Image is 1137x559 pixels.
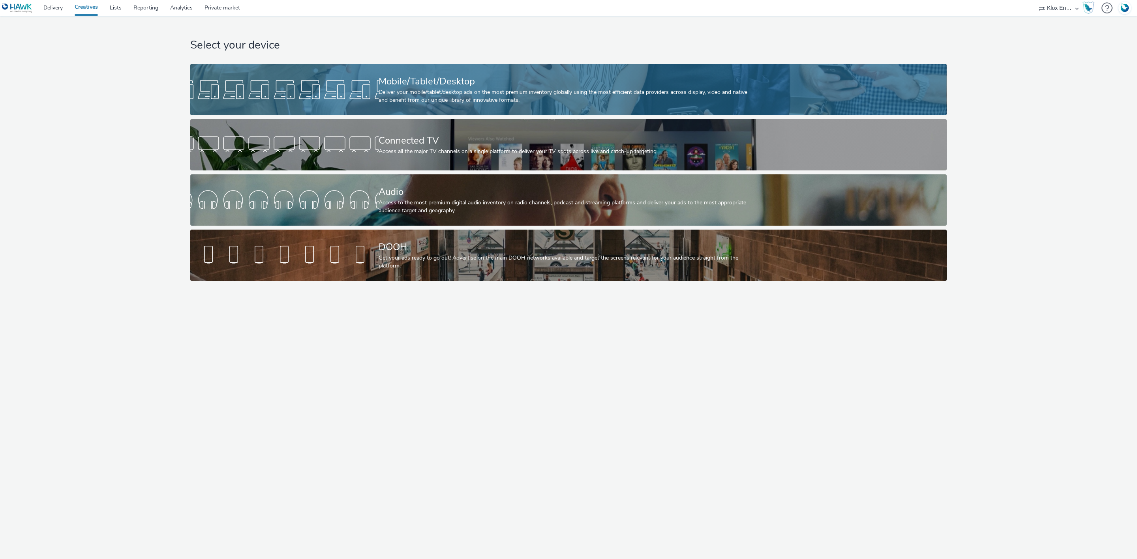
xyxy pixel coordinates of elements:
div: DOOH [379,240,755,254]
a: Connected TVAccess all the major TV channels on a single platform to deliver your TV spots across... [190,119,946,170]
a: Mobile/Tablet/DesktopDeliver your mobile/tablet/desktop ads on the most premium inventory globall... [190,64,946,115]
a: Hawk Academy [1083,2,1098,14]
div: Connected TV [379,134,755,148]
div: Mobile/Tablet/Desktop [379,75,755,88]
div: Audio [379,185,755,199]
div: Deliver your mobile/tablet/desktop ads on the most premium inventory globally using the most effi... [379,88,755,105]
img: Account FR [1119,2,1131,14]
div: Access all the major TV channels on a single platform to deliver your TV spots across live and ca... [379,148,755,155]
div: Access to the most premium digital audio inventory on radio channels, podcast and streaming platf... [379,199,755,215]
img: Hawk Academy [1083,2,1094,14]
a: AudioAccess to the most premium digital audio inventory on radio channels, podcast and streaming ... [190,174,946,226]
div: Get your ads ready to go out! Advertise on the main DOOH networks available and target the screen... [379,254,755,270]
h1: Select your device [190,38,946,53]
a: DOOHGet your ads ready to go out! Advertise on the main DOOH networks available and target the sc... [190,230,946,281]
img: undefined Logo [2,3,32,13]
